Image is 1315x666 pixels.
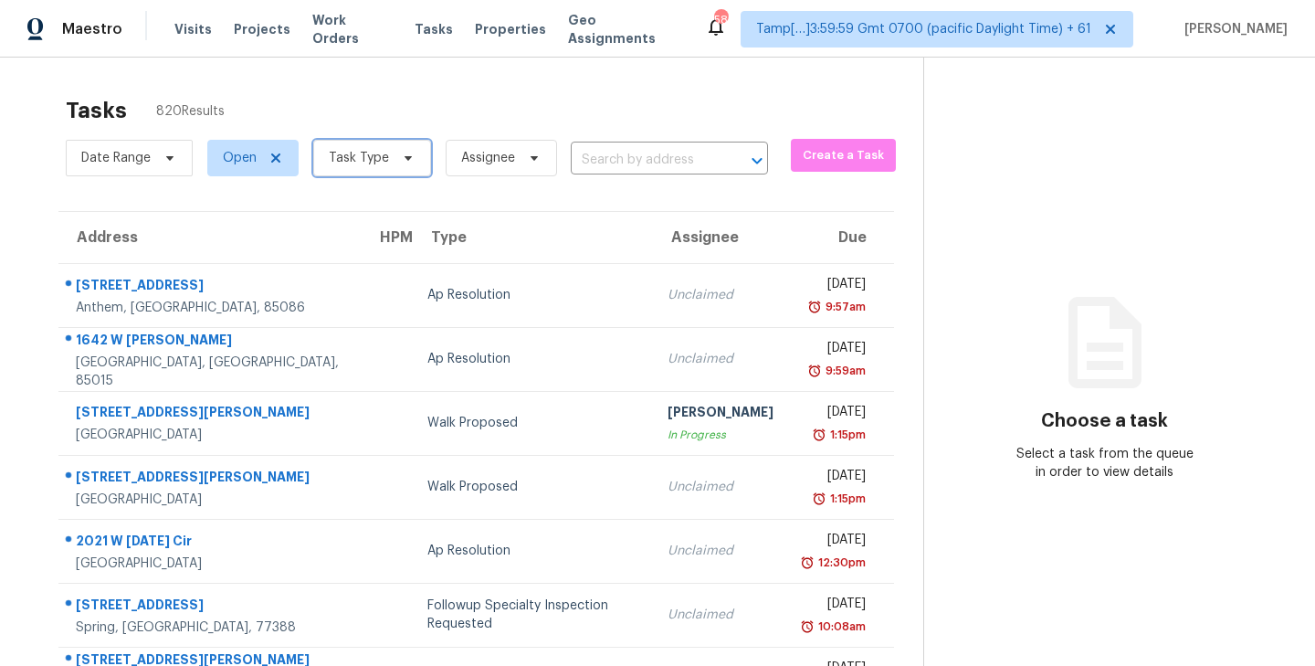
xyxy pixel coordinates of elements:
span: 820 Results [156,102,225,121]
img: Overdue Alarm Icon [800,554,815,572]
div: [GEOGRAPHIC_DATA], [GEOGRAPHIC_DATA], 85015 [76,354,347,390]
div: Unclaimed [668,606,773,624]
div: [GEOGRAPHIC_DATA] [76,555,347,573]
div: Ap Resolution [427,286,638,304]
button: Create a Task [791,139,896,172]
img: Overdue Alarm Icon [812,490,826,508]
img: Overdue Alarm Icon [812,426,826,444]
div: [DATE] [803,595,866,618]
th: Due [788,212,894,263]
span: Visits [174,20,212,38]
div: Unclaimed [668,286,773,304]
div: Unclaimed [668,542,773,560]
span: Date Range [81,149,151,167]
span: [PERSON_NAME] [1177,20,1288,38]
span: Maestro [62,20,122,38]
div: [STREET_ADDRESS][PERSON_NAME] [76,403,347,426]
div: [STREET_ADDRESS][PERSON_NAME] [76,468,347,491]
div: 1642 W [PERSON_NAME] [76,331,347,354]
span: Task Type [329,149,389,167]
span: Work Orders [312,11,393,48]
span: Assignee [461,149,515,167]
div: [GEOGRAPHIC_DATA] [76,426,347,444]
th: Address [58,212,362,263]
span: Projects [234,20,290,38]
div: Select a task from the queue in order to view details [1015,445,1195,481]
div: [GEOGRAPHIC_DATA] [76,491,347,509]
img: Overdue Alarm Icon [800,618,815,636]
div: 12:30pm [815,554,866,572]
div: 2021 W [DATE] Cir [76,532,347,555]
span: Open [223,149,257,167]
div: 585 [714,11,727,29]
div: 10:08am [815,618,866,636]
div: [STREET_ADDRESS] [76,596,347,618]
th: Type [413,212,653,263]
button: Open [744,148,770,174]
div: 1:15pm [826,490,866,508]
div: Walk Proposed [427,414,638,432]
div: 9:57am [822,298,866,316]
div: Unclaimed [668,350,773,368]
div: In Progress [668,426,773,444]
div: Followup Specialty Inspection Requested [427,597,638,633]
div: Unclaimed [668,478,773,496]
div: Ap Resolution [427,350,638,368]
div: [DATE] [803,275,866,298]
div: Ap Resolution [427,542,638,560]
img: Overdue Alarm Icon [807,298,822,316]
div: [DATE] [803,531,866,554]
img: Overdue Alarm Icon [807,362,822,380]
div: Anthem, [GEOGRAPHIC_DATA], 85086 [76,299,347,317]
span: Tasks [415,23,453,36]
span: Create a Task [800,145,887,166]
span: Tamp[…]3:59:59 Gmt 0700 (pacific Daylight Time) + 61 [756,20,1091,38]
div: [DATE] [803,467,866,490]
div: Spring, [GEOGRAPHIC_DATA], 77388 [76,618,347,637]
input: Search by address [571,146,717,174]
div: [STREET_ADDRESS] [76,276,347,299]
div: [PERSON_NAME] [668,403,773,426]
div: 1:15pm [826,426,866,444]
div: 9:59am [822,362,866,380]
span: Properties [475,20,546,38]
th: HPM [362,212,413,263]
div: [DATE] [803,403,866,426]
div: [DATE] [803,339,866,362]
h3: Choose a task [1041,412,1168,430]
div: Walk Proposed [427,478,638,496]
h2: Tasks [66,101,127,120]
th: Assignee [653,212,788,263]
span: Geo Assignments [568,11,683,48]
